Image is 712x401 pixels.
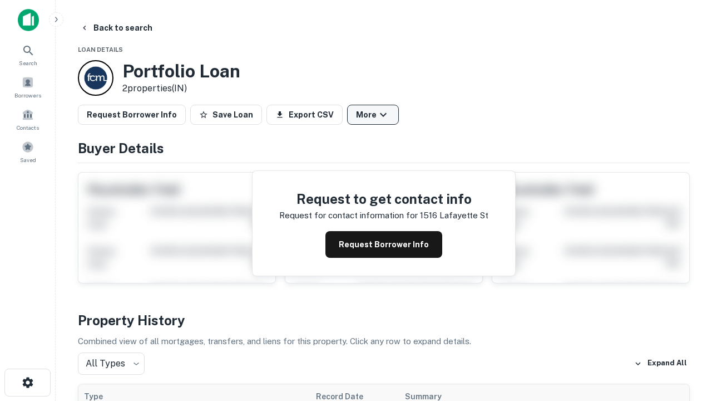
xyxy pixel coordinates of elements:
div: All Types [78,353,145,375]
p: 1516 lafayette st [420,209,488,222]
img: capitalize-icon.png [18,9,39,31]
a: Saved [3,136,52,167]
button: Save Loan [190,105,262,125]
span: Saved [20,155,36,164]
button: Export CSV [266,105,343,125]
span: Contacts [17,123,39,132]
span: Loan Details [78,46,123,53]
h4: Buyer Details [78,138,690,158]
p: Combined view of all mortgages, transfers, and liens for this property. Click any row to expand d... [78,335,690,348]
button: Back to search [76,18,157,38]
span: Search [19,58,37,67]
button: Request Borrower Info [78,105,186,125]
p: Request for contact information for [279,209,418,222]
a: Borrowers [3,72,52,102]
button: Expand All [631,355,690,372]
iframe: Chat Widget [656,312,712,365]
span: Borrowers [14,91,41,100]
h3: Portfolio Loan [122,61,240,82]
button: More [347,105,399,125]
h4: Property History [78,310,690,330]
h4: Request to get contact info [279,189,488,209]
p: 2 properties (IN) [122,82,240,95]
a: Contacts [3,104,52,134]
button: Request Borrower Info [325,231,442,258]
a: Search [3,40,52,70]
